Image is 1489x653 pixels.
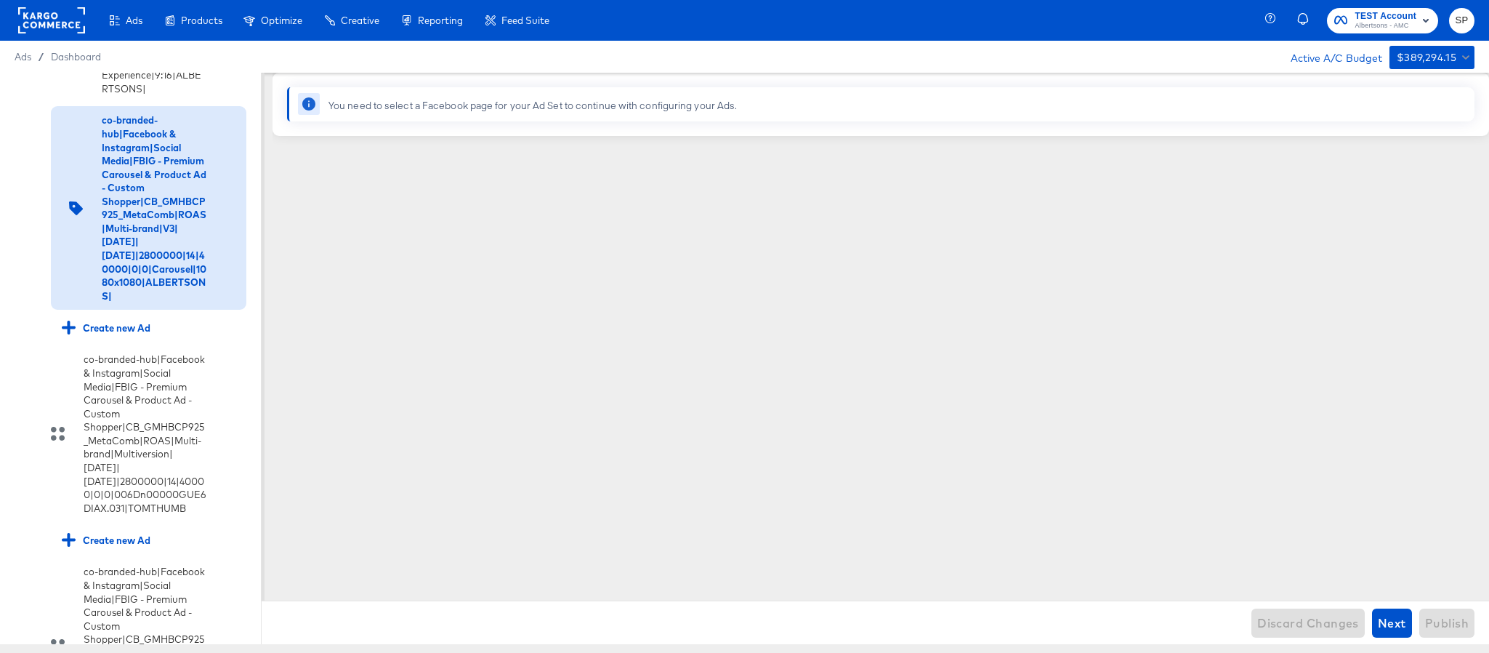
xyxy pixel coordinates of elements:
[1275,46,1382,68] div: Active A/C Budget
[51,526,246,554] div: Create new Ad
[1397,49,1456,67] div: $389,294.15
[418,15,463,26] span: Reporting
[51,51,101,63] a: Dashboard
[341,15,379,26] span: Creative
[15,106,246,310] div: co-branded-hub|Facebook & Instagram|Social Media|FBIG - Premium Carousel & Product Ad - Custom Sh...
[1355,20,1416,32] span: Albertsons - AMC
[501,15,549,26] span: Feed Suite
[328,99,737,113] div: You need to select a Facebook page for your Ad Set to continue with configuring your Ads.
[1378,613,1406,633] span: Next
[261,15,302,26] span: Optimize
[126,15,142,26] span: Ads
[1327,8,1438,33] button: TEST AccountAlbertsons - AMC
[62,321,150,334] div: Create new Ad
[181,15,222,26] span: Products
[102,113,206,303] div: co-branded-hub|Facebook & Instagram|Social Media|FBIG - Premium Carousel & Product Ad - Custom Sh...
[15,51,31,63] span: Ads
[62,533,150,547] div: Create new Ad
[84,353,206,515] div: co-branded-hub|Facebook & Instagram|Social Media|FBIG - Premium Carousel & Product Ad - Custom Sh...
[1455,12,1469,29] span: SP
[1389,46,1474,69] button: $389,294.15
[1355,9,1416,24] span: TEST Account
[51,313,246,342] div: Create new Ad
[1372,609,1412,638] button: Next
[31,51,51,63] span: /
[15,345,246,522] div: co-branded-hub|Facebook & Instagram|Social Media|FBIG - Premium Carousel & Product Ad - Custom Sh...
[1449,8,1474,33] button: SP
